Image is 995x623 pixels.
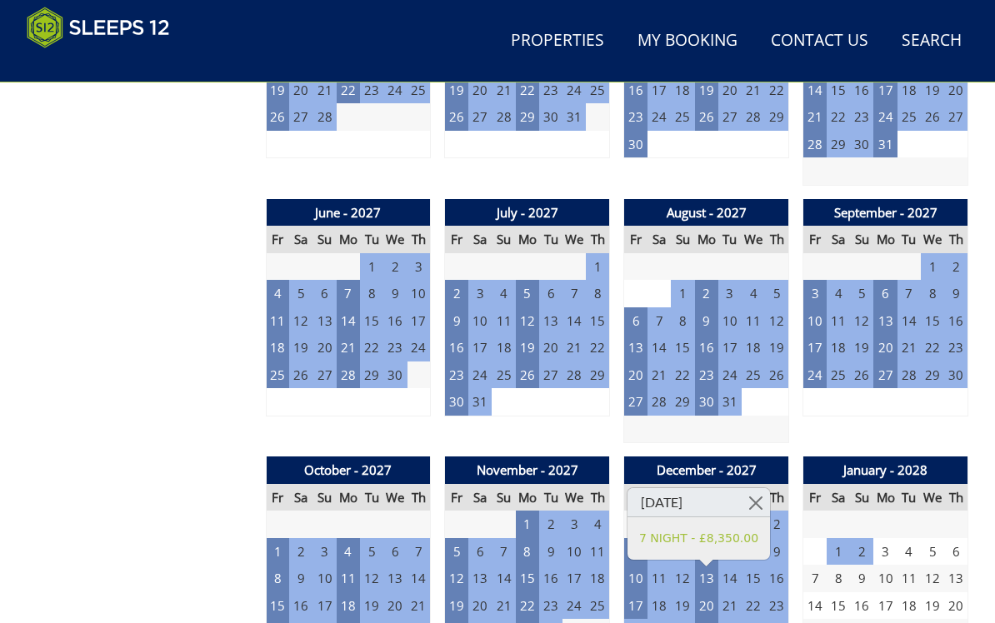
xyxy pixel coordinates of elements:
[539,226,562,253] th: Tu
[671,226,694,253] th: Su
[944,103,967,131] td: 27
[313,77,337,104] td: 21
[407,226,431,253] th: Th
[468,538,492,566] td: 6
[647,388,671,416] td: 28
[360,253,383,281] td: 1
[921,103,944,131] td: 26
[586,280,609,307] td: 8
[492,334,515,361] td: 18
[504,22,611,60] a: Properties
[266,538,289,566] td: 1
[492,538,515,566] td: 7
[718,484,742,511] th: Tu
[289,334,312,361] td: 19
[742,280,765,307] td: 4
[562,511,586,538] td: 3
[337,77,360,104] td: 22
[944,77,967,104] td: 20
[539,280,562,307] td: 6
[266,307,289,335] td: 11
[850,484,873,511] th: Su
[445,456,610,484] th: November - 2027
[944,361,967,389] td: 30
[624,131,647,158] td: 30
[718,388,742,416] td: 31
[695,565,718,592] td: 13
[337,538,360,566] td: 4
[944,280,967,307] td: 9
[850,280,873,307] td: 5
[850,226,873,253] th: Su
[765,511,788,538] td: 2
[718,307,742,335] td: 10
[539,307,562,335] td: 13
[695,307,718,335] td: 9
[27,7,170,48] img: Sleeps 12
[827,484,850,511] th: Sa
[873,280,897,307] td: 6
[671,484,694,511] th: Su
[742,484,765,511] th: We
[647,77,671,104] td: 17
[360,361,383,389] td: 29
[445,226,468,253] th: Fr
[468,280,492,307] td: 3
[803,456,968,484] th: January - 2028
[624,226,647,253] th: Fr
[539,77,562,104] td: 23
[407,484,431,511] th: Th
[468,388,492,416] td: 31
[383,334,407,361] td: 23
[492,103,515,131] td: 28
[562,226,586,253] th: We
[897,484,921,511] th: Tu
[562,103,586,131] td: 31
[383,361,407,389] td: 30
[360,307,383,335] td: 15
[765,103,788,131] td: 29
[895,22,968,60] a: Search
[921,226,944,253] th: We
[742,77,765,104] td: 21
[383,77,407,104] td: 24
[742,307,765,335] td: 11
[827,361,850,389] td: 25
[647,226,671,253] th: Sa
[266,456,431,484] th: October - 2027
[516,484,539,511] th: Mo
[266,226,289,253] th: Fr
[765,280,788,307] td: 5
[516,280,539,307] td: 5
[407,77,431,104] td: 25
[624,456,789,484] th: December - 2027
[921,334,944,361] td: 22
[383,226,407,253] th: We
[803,226,827,253] th: Fr
[718,103,742,131] td: 27
[360,565,383,592] td: 12
[289,361,312,389] td: 26
[445,388,468,416] td: 30
[718,361,742,389] td: 24
[627,488,770,517] h3: [DATE]
[695,280,718,307] td: 2
[671,388,694,416] td: 29
[562,538,586,566] td: 10
[850,538,873,566] td: 2
[718,334,742,361] td: 17
[360,77,383,104] td: 23
[445,484,468,511] th: Fr
[803,334,827,361] td: 17
[873,131,897,158] td: 31
[360,226,383,253] th: Tu
[539,361,562,389] td: 27
[266,199,431,227] th: June - 2027
[468,307,492,335] td: 10
[671,103,694,131] td: 25
[765,538,788,566] td: 9
[803,484,827,511] th: Fr
[516,226,539,253] th: Mo
[586,361,609,389] td: 29
[407,565,431,592] td: 14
